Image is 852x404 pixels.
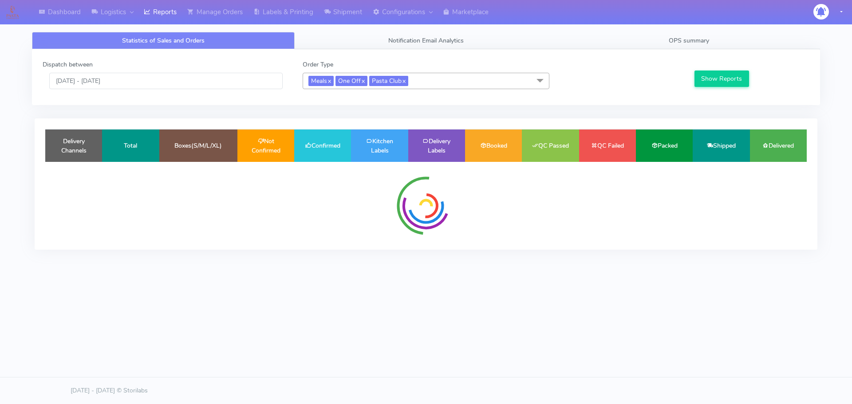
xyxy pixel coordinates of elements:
span: OPS summary [669,36,709,45]
td: Kitchen Labels [351,129,408,162]
input: Pick the Daterange [49,73,283,89]
td: Delivered [750,129,807,162]
td: QC Passed [522,129,579,162]
span: Pasta Club [369,76,408,86]
td: Confirmed [294,129,351,162]
img: spinner-radial.svg [393,173,459,239]
label: Dispatch between [43,60,93,69]
span: One Off [335,76,367,86]
td: Booked [465,129,522,162]
span: Meals [308,76,334,86]
a: x [402,76,406,85]
td: Shipped [693,129,749,162]
label: Order Type [303,60,333,69]
td: Packed [636,129,693,162]
td: QC Failed [579,129,636,162]
td: Boxes(S/M/L/XL) [159,129,237,162]
a: x [327,76,331,85]
span: Notification Email Analytics [388,36,464,45]
td: Delivery Labels [408,129,465,162]
span: Statistics of Sales and Orders [122,36,205,45]
ul: Tabs [32,32,820,49]
a: x [361,76,365,85]
td: Not Confirmed [237,129,294,162]
td: Delivery Channels [45,129,102,162]
button: Show Reports [694,71,749,87]
td: Total [102,129,159,162]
